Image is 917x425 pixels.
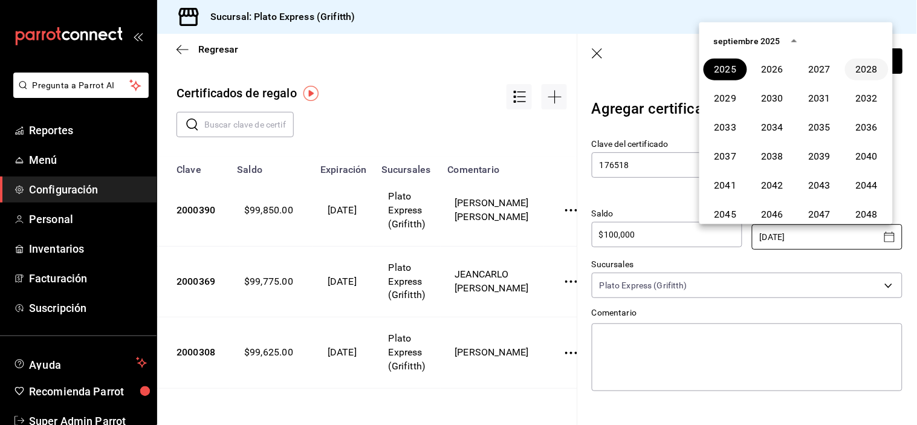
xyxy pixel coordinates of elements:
[751,59,794,80] button: 2026
[798,204,841,225] button: 2047
[441,157,543,175] th: Comentario
[704,175,747,196] button: 2041
[704,146,747,167] button: 2037
[592,140,742,149] label: Clave del certificado
[29,181,147,198] span: Configuración
[592,308,902,317] label: Comentario
[177,44,238,55] button: Regresar
[798,146,841,167] button: 2039
[8,88,149,100] a: Pregunta a Parrot AI
[29,241,147,257] span: Inventarios
[230,157,313,175] th: Saldo
[441,317,543,389] td: [PERSON_NAME]
[157,246,230,317] td: 2000369
[198,44,238,55] span: Regresar
[592,152,742,178] input: Máximo 15 caracteres
[751,88,794,109] button: 2030
[704,59,747,80] button: 2025
[845,117,889,138] button: 2036
[751,175,794,196] button: 2042
[592,93,902,129] div: Agregar certificado
[592,210,742,218] label: Saldo
[592,260,902,268] label: Sucursales
[313,317,374,389] td: [DATE]
[798,175,841,196] button: 2043
[704,204,747,225] button: 2045
[33,79,130,92] span: Pregunta a Parrot AI
[845,88,889,109] button: 2032
[29,300,147,316] span: Suscripción
[751,117,794,138] button: 2034
[845,204,889,225] button: 2048
[374,317,441,389] td: Plato Express (Grifitth)
[798,117,841,138] button: 2035
[230,246,313,317] td: $99,775.00
[29,122,147,138] span: Reportes
[751,146,794,167] button: 2038
[374,175,441,246] td: Plato Express (Grifitth)
[303,86,319,101] img: Tooltip marker
[157,175,230,246] td: 2000390
[177,84,297,102] div: Certificados de regalo
[441,246,543,317] td: JEANCARLO [PERSON_NAME]
[542,84,567,112] div: Agregar opción
[29,152,147,168] span: Menú
[313,246,374,317] td: [DATE]
[507,84,532,112] div: Acciones
[13,73,149,98] button: Pregunta a Parrot AI
[704,88,747,109] button: 2029
[230,175,313,246] td: $99,850.00
[845,146,889,167] button: 2040
[798,59,841,80] button: 2027
[883,230,897,244] button: Open calendar
[845,59,889,80] button: 2028
[29,211,147,227] span: Personal
[751,204,794,225] button: 2046
[798,88,841,109] button: 2031
[600,279,687,291] span: Plato Express (Grifitth)
[592,227,742,242] input: $0.00
[845,175,889,196] button: 2044
[133,31,143,41] button: open_drawer_menu
[204,112,294,137] input: Buscar clave de certificado
[313,157,374,175] th: Expiración
[201,10,355,24] h3: Sucursal: Plato Express (Grifitth)
[714,34,780,47] div: septiembre 2025
[760,225,878,249] input: DD/MM/YYYY
[704,117,747,138] button: 2033
[157,317,230,389] td: 2000308
[29,355,131,370] span: Ayuda
[784,31,805,51] button: year view is open, switch to calendar view
[230,317,313,389] td: $99,625.00
[29,270,147,287] span: Facturación
[29,383,147,400] span: Recomienda Parrot
[157,157,230,175] th: Clave
[313,175,374,246] td: [DATE]
[441,175,543,246] td: [PERSON_NAME] [PERSON_NAME]
[374,246,441,317] td: Plato Express (Grifitth)
[374,157,441,175] th: Sucursales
